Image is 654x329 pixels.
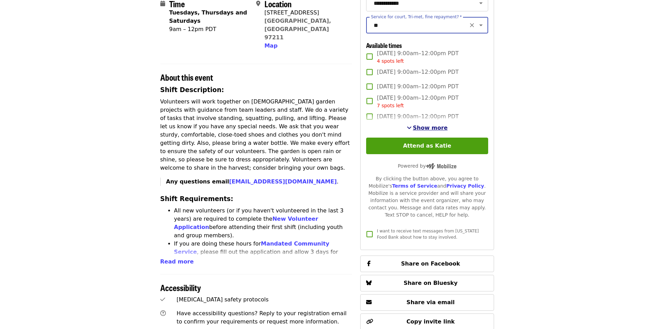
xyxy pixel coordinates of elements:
[160,258,194,266] button: Read more
[377,103,404,108] span: 7 spots left
[264,9,346,17] div: [STREET_ADDRESS]
[446,183,484,189] a: Privacy Policy
[366,138,488,154] button: Attend as Katie
[264,42,278,49] span: Map
[160,310,166,317] i: question-circle icon
[401,260,460,267] span: Share on Facebook
[166,178,337,185] strong: Any questions email
[404,280,458,286] span: Share on Bluesky
[360,256,494,272] button: Share on Facebook
[426,163,456,169] img: Powered by Mobilize
[377,94,459,109] span: [DATE] 9:00am–12:00pm PDT
[166,178,352,186] p: .
[377,82,459,91] span: [DATE] 9:00am–12:00pm PDT
[406,299,455,306] span: Share via email
[407,124,448,132] button: See more timeslots
[256,0,260,7] i: map-marker-alt icon
[377,58,404,64] span: 4 spots left
[174,216,318,230] a: New Volunteer Application
[377,112,459,121] span: [DATE] 9:00am–12:00pm PDT
[160,281,201,293] span: Accessibility
[160,0,165,7] i: calendar icon
[366,175,488,219] div: By clicking the button above, you agree to Mobilize's and . Mobilize is a service provider and wi...
[360,275,494,291] button: Share on Bluesky
[264,42,278,50] button: Map
[377,49,459,65] span: [DATE] 9:00am–12:00pm PDT
[366,41,402,50] span: Available times
[177,310,346,325] span: Have accessibility questions? Reply to your registration email to confirm your requirements or re...
[174,207,352,240] li: All new volunteers (or if you haven't volunteered in the last 3 years) are required to complete t...
[160,98,352,172] p: Volunteers will work together on [DEMOGRAPHIC_DATA] garden projects with guidance from team leade...
[160,296,165,303] i: check icon
[264,18,331,41] a: [GEOGRAPHIC_DATA], [GEOGRAPHIC_DATA] 97211
[406,318,455,325] span: Copy invite link
[476,20,486,30] button: Open
[160,258,194,265] span: Read more
[413,124,448,131] span: Show more
[377,229,479,240] span: I want to receive text messages from [US_STATE] Food Bank about how to stay involved.
[169,9,247,24] strong: Tuesdays, Thursdays and Saturdays
[160,195,233,202] strong: Shift Requirements:
[377,68,459,76] span: [DATE] 9:00am–12:00pm PDT
[160,71,213,83] span: About this event
[398,163,456,169] span: Powered by
[229,178,336,185] a: [EMAIL_ADDRESS][DOMAIN_NAME]
[360,294,494,311] button: Share via email
[177,296,352,304] div: [MEDICAL_DATA] safety protocols
[169,25,251,33] div: 9am – 12pm PDT
[174,240,352,273] li: If you are doing these hours for , please fill out the application and allow 3 days for approval....
[371,15,462,19] label: Service for court, Tri-met, fine repayment?
[467,20,477,30] button: Clear
[160,86,224,93] strong: Shift Description:
[392,183,437,189] a: Terms of Service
